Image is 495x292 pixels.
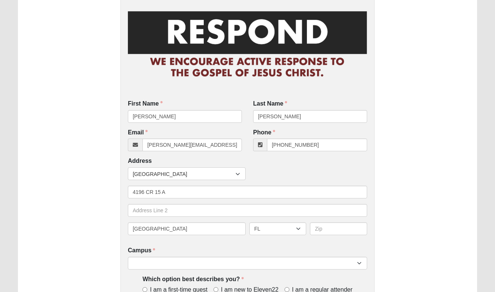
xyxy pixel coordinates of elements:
[128,246,155,255] label: Campus
[128,100,163,108] label: First Name
[253,128,275,137] label: Phone
[128,128,148,137] label: Email
[285,287,289,292] input: I am a regular attender
[213,287,218,292] input: I am new to Eleven22
[128,4,367,85] img: RespondCardHeader.png
[142,275,243,284] label: Which option best describes you?
[128,157,152,165] label: Address
[128,204,367,217] input: Address Line 2
[133,168,236,180] span: [GEOGRAPHIC_DATA]
[253,100,287,108] label: Last Name
[142,287,147,292] input: I am a first-time guest
[128,222,246,235] input: City
[128,186,367,198] input: Address Line 1
[310,222,367,235] input: Zip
